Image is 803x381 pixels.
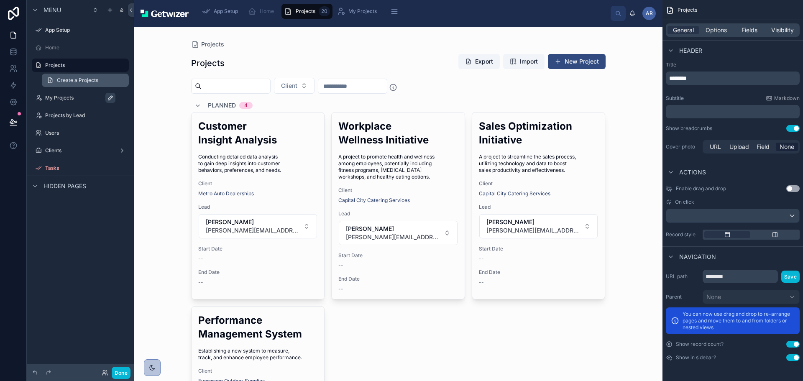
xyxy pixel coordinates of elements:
[45,95,124,101] label: My Projects
[112,367,130,379] button: Done
[679,253,716,261] span: Navigation
[199,214,317,238] button: Select Button
[338,252,458,259] span: Start Date
[676,185,726,192] span: Enable drag and drop
[32,23,129,37] a: App Setup
[338,119,458,147] h2: Workplace Wellness Initiative
[479,279,484,286] span: --
[214,8,238,15] span: App Setup
[319,6,330,16] div: 20
[198,153,318,174] span: Conducting detailed data analysis to gain deep insights into customer behaviors, preferences, and...
[43,6,61,14] span: Menu
[331,112,465,299] a: Workplace Wellness InitiativeA project to promote health and wellness among employees, potentiall...
[486,218,581,226] span: [PERSON_NAME]
[206,226,300,235] span: [PERSON_NAME][EMAIL_ADDRESS][PERSON_NAME][DOMAIN_NAME]
[296,8,315,15] span: Projects
[706,293,721,301] span: None
[673,26,694,34] span: General
[32,109,129,122] a: Projects by Lead
[683,311,795,331] p: You can now use drag and drop to re-arrange pages and move them to and from folders or nested views
[208,101,236,110] span: Planned
[198,245,318,252] span: Start Date
[781,271,800,283] button: Save
[198,368,318,374] span: Client
[195,2,611,20] div: scrollable content
[338,153,458,180] span: A project to promote health and wellness among employees, potentially including fitness programs,...
[479,153,598,174] span: A project to streamline the sales process, utilizing technology and data to boost sales productiv...
[666,95,684,102] label: Subtitle
[339,221,458,245] button: Select Button
[676,354,716,361] label: Show in sidebar?
[472,112,606,299] a: Sales Optimization InitiativeA project to streamline the sales process, utilizing technology and ...
[244,102,248,109] div: 4
[198,256,203,262] span: --
[766,95,800,102] a: Markdown
[42,74,129,87] a: Create a Projects
[679,168,706,176] span: Actions
[479,119,598,147] h2: Sales Optimization Initiative
[646,10,653,17] span: AR
[679,46,702,55] span: Header
[260,8,274,15] span: Home
[274,78,315,94] button: Select Button
[678,7,697,13] span: Projects
[198,180,318,187] span: Client
[191,57,225,69] h1: Projects
[45,27,127,33] label: App Setup
[503,54,545,69] button: Import
[338,197,410,204] a: Capital City Catering Services
[666,143,699,150] label: Cover photo
[675,199,694,205] span: On click
[198,313,318,341] h2: Performance Management System
[479,245,598,252] span: Start Date
[198,190,254,197] a: Metro Auto Dealerships
[346,225,440,233] span: [PERSON_NAME]
[57,77,98,84] span: Create a Projects
[706,26,727,34] span: Options
[479,190,550,197] a: Capital City Catering Services
[191,112,325,299] a: Customer Insight AnalysisConducting detailed data analysis to gain deep insights into customer be...
[198,204,318,210] span: Lead
[666,273,699,280] label: URL path
[742,26,757,34] span: Fields
[346,233,440,241] span: [PERSON_NAME][EMAIL_ADDRESS][PERSON_NAME][DOMAIN_NAME]
[45,165,127,171] label: Tasks
[710,143,721,151] span: URL
[32,41,129,54] a: Home
[520,57,538,66] span: Import
[548,54,606,69] button: New Project
[191,40,224,49] a: Projects
[703,290,800,304] button: None
[479,256,484,262] span: --
[246,4,280,19] a: Home
[198,119,318,147] h2: Customer Insight Analysis
[666,61,800,68] label: Title
[666,72,800,85] div: scrollable content
[676,341,724,348] label: Show record count?
[32,126,129,140] a: Users
[338,286,343,292] span: --
[479,204,598,210] span: Lead
[198,348,318,361] span: Establishing a new system to measure, track, and enhance employee performance.
[32,59,129,72] a: Projects
[729,143,749,151] span: Upload
[206,218,300,226] span: [PERSON_NAME]
[281,4,332,19] a: Projects20
[45,62,124,69] label: Projects
[198,269,318,276] span: End Date
[780,143,794,151] span: None
[486,226,581,235] span: [PERSON_NAME][EMAIL_ADDRESS][PERSON_NAME][DOMAIN_NAME]
[338,210,458,217] span: Lead
[774,95,800,102] span: Markdown
[666,105,800,118] div: scrollable content
[199,4,244,19] a: App Setup
[45,147,115,154] label: Clients
[32,144,129,157] a: Clients
[348,8,377,15] span: My Projects
[32,161,129,175] a: Tasks
[141,10,189,17] img: App logo
[666,294,699,300] label: Parent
